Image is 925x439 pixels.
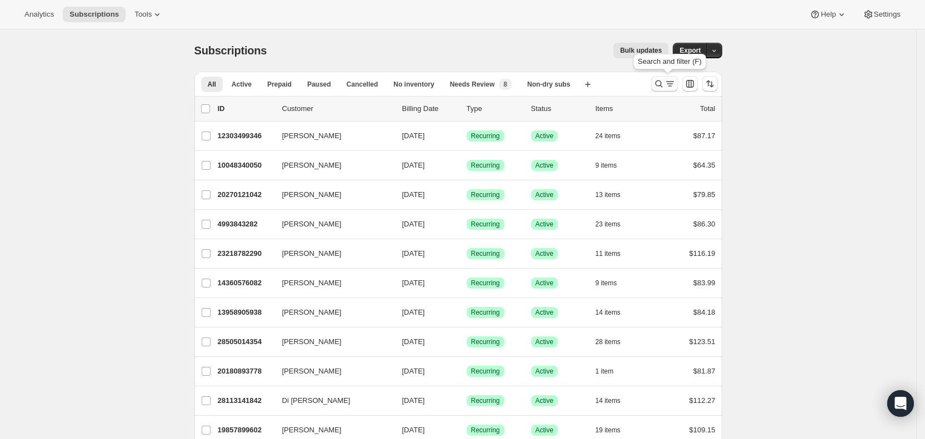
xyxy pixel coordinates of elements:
[471,190,500,199] span: Recurring
[218,425,273,436] p: 19857899602
[596,422,633,438] button: 19 items
[596,132,621,140] span: 24 items
[276,215,387,233] button: [PERSON_NAME]
[218,103,716,114] div: IDCustomerBilling DateTypeStatusItemsTotal
[536,220,554,229] span: Active
[24,10,54,19] span: Analytics
[536,396,554,405] span: Active
[276,127,387,145] button: [PERSON_NAME]
[536,161,554,170] span: Active
[282,395,351,406] span: Di [PERSON_NAME]
[267,80,292,89] span: Prepaid
[218,334,716,350] div: 28505014354[PERSON_NAME][DATE]SuccessRecurringSuccessActive28 items$123.51
[128,7,169,22] button: Tools
[693,161,716,169] span: $64.35
[218,393,716,408] div: 28113141842Di [PERSON_NAME][DATE]SuccessRecurringSuccessActive14 items$112.27
[596,396,621,405] span: 14 items
[307,80,331,89] span: Paused
[218,160,273,171] p: 10048340050
[693,367,716,375] span: $81.87
[282,248,342,259] span: [PERSON_NAME]
[536,132,554,140] span: Active
[218,103,273,114] p: ID
[596,249,621,258] span: 11 items
[693,308,716,316] span: $84.18
[218,248,273,259] p: 23218782290
[282,103,393,114] p: Customer
[276,333,387,351] button: [PERSON_NAME]
[693,220,716,228] span: $86.30
[682,76,698,92] button: Customize table column order and visibility
[276,304,387,321] button: [PERSON_NAME]
[218,277,273,289] p: 14360576082
[596,426,621,435] span: 19 items
[596,367,614,376] span: 1 item
[471,279,500,287] span: Recurring
[218,422,716,438] div: 19857899602[PERSON_NAME][DATE]SuccessRecurringSuccessActive19 items$109.15
[596,275,629,291] button: 9 items
[402,249,425,258] span: [DATE]
[531,103,587,114] p: Status
[218,219,273,230] p: 4993843282
[689,249,716,258] span: $116.19
[821,10,836,19] span: Help
[536,249,554,258] span: Active
[218,246,716,261] div: 23218782290[PERSON_NAME][DATE]SuccessRecurringSuccessActive11 items$116.19
[856,7,907,22] button: Settings
[673,43,707,58] button: Export
[276,392,387,410] button: Di [PERSON_NAME]
[536,308,554,317] span: Active
[218,158,716,173] div: 10048340050[PERSON_NAME][DATE]SuccessRecurringSuccessActive9 items$64.35
[402,367,425,375] span: [DATE]
[218,189,273,200] p: 20270121042
[613,43,668,58] button: Bulk updates
[282,307,342,318] span: [PERSON_NAME]
[596,305,633,320] button: 14 items
[402,279,425,287] span: [DATE]
[596,128,633,144] button: 24 items
[887,390,914,417] div: Open Intercom Messenger
[596,334,633,350] button: 28 items
[596,393,633,408] button: 14 items
[218,216,716,232] div: 4993843282[PERSON_NAME][DATE]SuccessRecurringSuccessActive23 items$86.30
[282,219,342,230] span: [PERSON_NAME]
[402,426,425,434] span: [DATE]
[527,80,570,89] span: Non-dry subs
[596,364,626,379] button: 1 item
[596,190,621,199] span: 13 items
[689,396,716,405] span: $112.27
[69,10,119,19] span: Subscriptions
[536,190,554,199] span: Active
[471,220,500,229] span: Recurring
[282,425,342,436] span: [PERSON_NAME]
[276,245,387,263] button: [PERSON_NAME]
[700,103,715,114] p: Total
[218,395,273,406] p: 28113141842
[596,279,617,287] span: 9 items
[276,362,387,380] button: [PERSON_NAME]
[536,337,554,346] span: Active
[282,130,342,142] span: [PERSON_NAME]
[282,189,342,200] span: [PERSON_NAME]
[232,80,252,89] span: Active
[402,396,425,405] span: [DATE]
[579,77,597,92] button: Create new view
[276,157,387,174] button: [PERSON_NAME]
[402,161,425,169] span: [DATE]
[693,279,716,287] span: $83.99
[402,103,458,114] p: Billing Date
[596,216,633,232] button: 23 items
[689,426,716,434] span: $109.15
[702,76,718,92] button: Sort the results
[596,308,621,317] span: 14 items
[536,367,554,376] span: Active
[471,161,500,170] span: Recurring
[282,366,342,377] span: [PERSON_NAME]
[276,421,387,439] button: [PERSON_NAME]
[596,220,621,229] span: 23 items
[218,275,716,291] div: 14360576082[PERSON_NAME][DATE]SuccessRecurringSuccessActive9 items$83.99
[689,337,716,346] span: $123.51
[471,396,500,405] span: Recurring
[134,10,152,19] span: Tools
[218,187,716,203] div: 20270121042[PERSON_NAME][DATE]SuccessRecurringSuccessActive13 items$79.85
